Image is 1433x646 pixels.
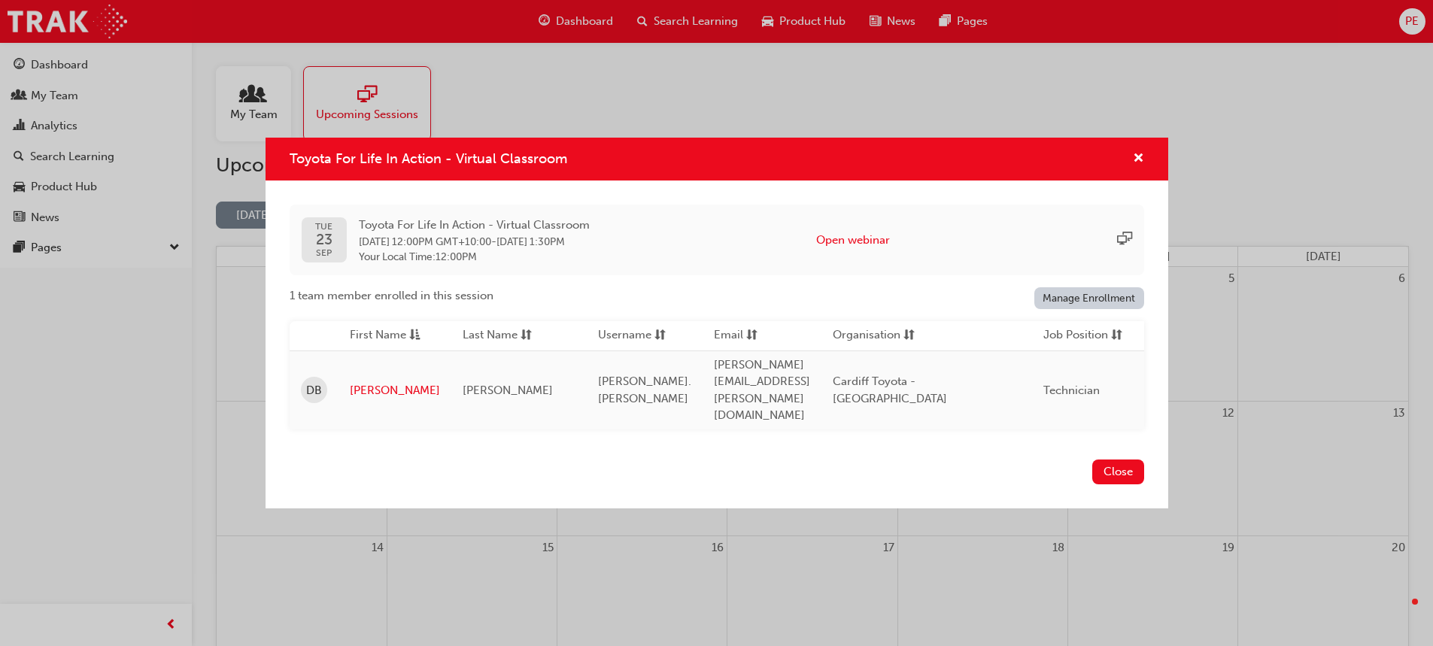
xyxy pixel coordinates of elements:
[463,326,518,345] span: Last Name
[315,248,332,258] span: SEP
[1092,459,1144,484] button: Close
[833,326,915,345] button: Organisationsorting-icon
[714,358,810,423] span: [PERSON_NAME][EMAIL_ADDRESS][PERSON_NAME][DOMAIN_NAME]
[654,326,666,345] span: sorting-icon
[359,217,590,264] div: -
[521,326,532,345] span: sorting-icon
[496,235,565,248] span: 23 Sep 2025 1:30PM
[350,326,433,345] button: First Nameasc-icon
[315,232,332,247] span: 23
[1117,232,1132,249] span: sessionType_ONLINE_URL-icon
[290,150,567,167] span: Toyota For Life In Action - Virtual Classroom
[350,326,406,345] span: First Name
[315,222,332,232] span: TUE
[598,326,651,345] span: Username
[903,326,915,345] span: sorting-icon
[1043,326,1108,345] span: Job Position
[1382,595,1418,631] iframe: Intercom live chat
[816,232,890,249] button: Open webinar
[833,375,947,405] span: Cardiff Toyota - [GEOGRAPHIC_DATA]
[359,217,590,234] span: Toyota For Life In Action - Virtual Classroom
[1034,287,1144,309] a: Manage Enrollment
[598,326,681,345] button: Usernamesorting-icon
[290,287,493,305] span: 1 team member enrolled in this session
[714,326,743,345] span: Email
[1133,153,1144,166] span: cross-icon
[1043,384,1100,397] span: Technician
[409,326,420,345] span: asc-icon
[350,382,440,399] a: [PERSON_NAME]
[463,384,553,397] span: [PERSON_NAME]
[463,326,545,345] button: Last Namesorting-icon
[714,326,797,345] button: Emailsorting-icon
[598,375,691,405] span: [PERSON_NAME].[PERSON_NAME]
[833,326,900,345] span: Organisation
[1133,150,1144,168] button: cross-icon
[359,235,491,248] span: 23 Sep 2025 12:00PM GMT+10:00
[746,326,757,345] span: sorting-icon
[359,250,590,264] span: Your Local Time : 12:00PM
[306,382,322,399] span: DB
[1043,326,1126,345] button: Job Positionsorting-icon
[266,138,1168,508] div: Toyota For Life In Action - Virtual Classroom
[1111,326,1122,345] span: sorting-icon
